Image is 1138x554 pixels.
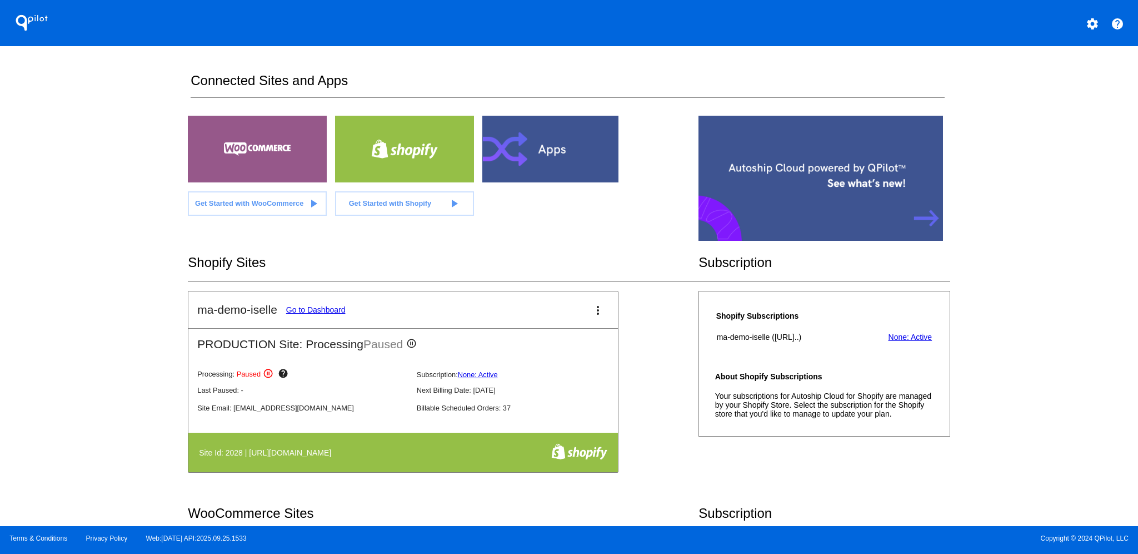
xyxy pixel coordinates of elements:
[349,199,432,207] span: Get Started with Shopify
[715,392,934,418] p: Your subscriptions for Autoship Cloud for Shopify are managed by your Shopify Store. Select the s...
[335,191,474,216] a: Get Started with Shopify
[698,506,950,521] h2: Subscription
[458,370,498,379] a: None: Active
[263,368,276,382] mat-icon: pause_circle_outline
[9,12,54,34] h1: QPilot
[1086,17,1099,31] mat-icon: settings
[188,255,698,270] h2: Shopify Sites
[197,303,277,316] h2: ma-demo-iselle
[197,386,407,394] p: Last Paused: -
[197,368,407,382] p: Processing:
[551,443,607,460] img: f8a94bdc-cb89-4d40-bdcd-a0261eff8977
[698,255,950,270] h2: Subscription
[9,535,67,542] a: Terms & Conditions
[417,404,627,412] p: Billable Scheduled Orders: 37
[889,333,932,342] a: None: Active
[188,506,698,521] h2: WooCommerce Sites
[591,304,605,317] mat-icon: more_vert
[716,332,858,342] th: ma-demo-iselle ([URL]..)
[237,370,261,379] span: Paused
[447,197,461,210] mat-icon: play_arrow
[195,199,303,207] span: Get Started with WooCommerce
[716,311,858,320] h4: Shopify Subscriptions
[417,370,627,379] p: Subscription:
[406,338,420,352] mat-icon: pause_circle_outline
[286,305,346,314] a: Go to Dashboard
[278,368,291,382] mat-icon: help
[715,372,934,381] h4: About Shopify Subscriptions
[191,73,944,98] h2: Connected Sites and Apps
[578,535,1129,542] span: Copyright © 2024 QPilot, LLC
[1111,17,1124,31] mat-icon: help
[188,329,618,352] h2: PRODUCTION Site: Processing
[146,535,247,542] a: Web:[DATE] API:2025.09.25.1533
[197,404,407,412] p: Site Email: [EMAIL_ADDRESS][DOMAIN_NAME]
[307,197,320,210] mat-icon: play_arrow
[199,448,337,457] h4: Site Id: 2028 | [URL][DOMAIN_NAME]
[363,338,403,350] span: Paused
[86,535,128,542] a: Privacy Policy
[417,386,627,394] p: Next Billing Date: [DATE]
[188,191,327,216] a: Get Started with WooCommerce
